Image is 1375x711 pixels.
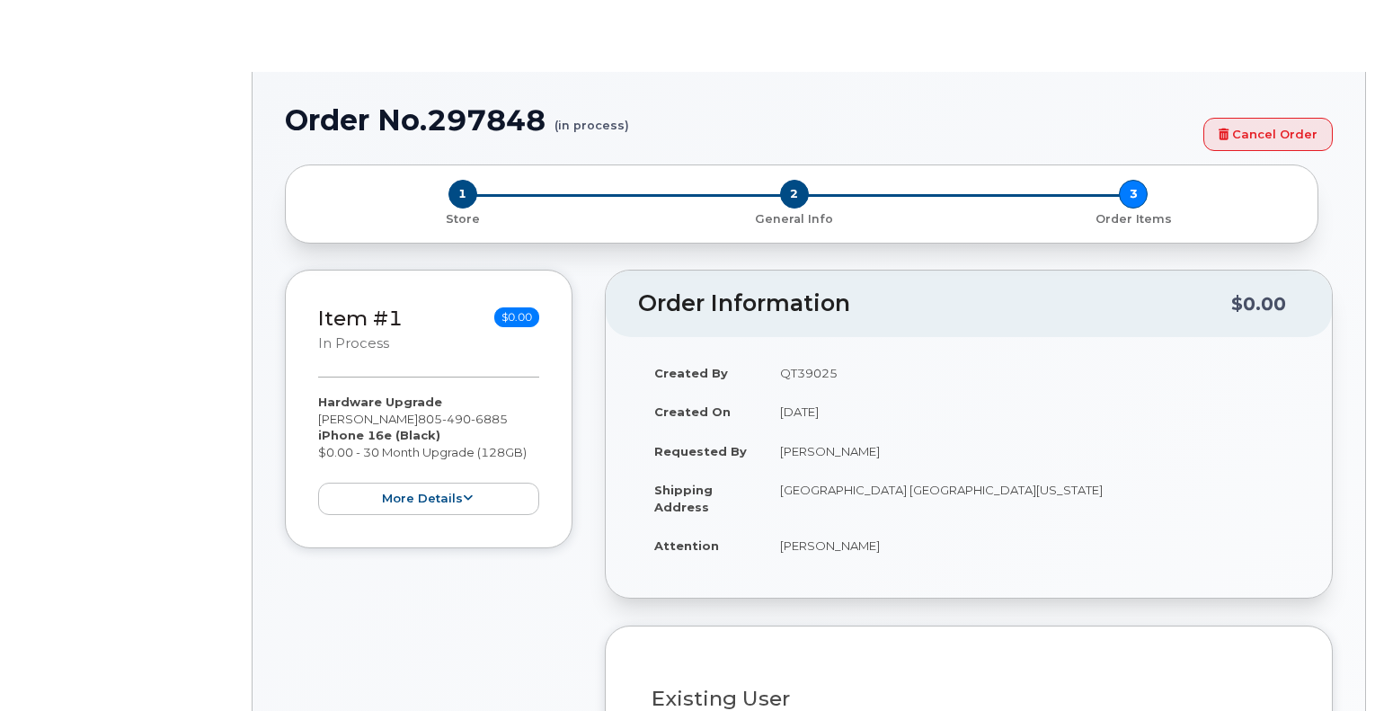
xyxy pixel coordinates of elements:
small: in process [318,335,389,351]
span: 805 [418,412,508,426]
span: 490 [442,412,471,426]
strong: Created On [654,404,731,419]
a: 1 Store [300,209,625,227]
span: 2 [780,180,809,209]
td: QT39025 [764,353,1300,393]
a: Cancel Order [1203,118,1333,151]
strong: Requested By [654,444,747,458]
td: [GEOGRAPHIC_DATA] [GEOGRAPHIC_DATA][US_STATE] [764,470,1300,526]
a: Item #1 [318,306,403,331]
span: 6885 [471,412,508,426]
p: Store [307,211,617,227]
td: [PERSON_NAME] [764,431,1300,471]
span: 1 [448,180,477,209]
small: (in process) [554,104,629,132]
a: 2 General Info [625,209,963,227]
span: $0.00 [494,307,539,327]
h3: Existing User [652,688,1286,710]
h2: Order Information [638,291,1231,316]
h1: Order No.297848 [285,104,1194,136]
td: [DATE] [764,392,1300,431]
td: [PERSON_NAME] [764,526,1300,565]
div: [PERSON_NAME] $0.00 - 30 Month Upgrade (128GB) [318,394,539,515]
button: more details [318,483,539,516]
strong: Attention [654,538,719,553]
p: General Info [632,211,956,227]
strong: Shipping Address [654,483,713,514]
strong: Hardware Upgrade [318,395,442,409]
strong: iPhone 16e (Black) [318,428,440,442]
div: $0.00 [1231,287,1286,321]
strong: Created By [654,366,728,380]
